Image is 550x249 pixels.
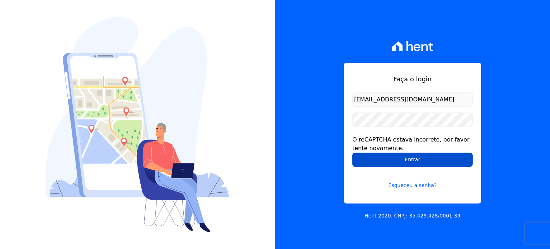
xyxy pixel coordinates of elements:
input: Entrar [352,153,473,167]
h1: Faça o login [352,74,473,84]
a: Esqueceu a senha? [352,173,473,189]
div: O reCAPTCHA estava incorreto, por favor tente novamente. [352,135,473,153]
img: Login [45,17,230,232]
input: Email [352,92,473,107]
p: Hent 2020. CNPJ: 35.429.428/0001-39 [365,212,460,220]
